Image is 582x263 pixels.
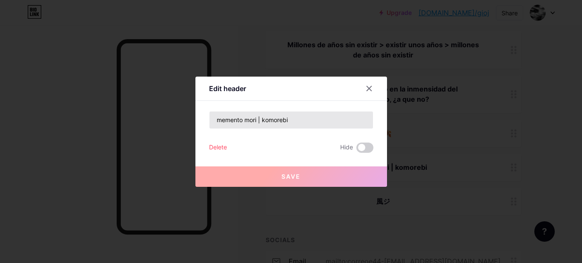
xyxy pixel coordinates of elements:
[209,143,227,153] div: Delete
[209,111,373,129] input: Title
[281,173,301,180] span: Save
[195,166,387,187] button: Save
[340,143,353,153] span: Hide
[209,83,246,94] div: Edit header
